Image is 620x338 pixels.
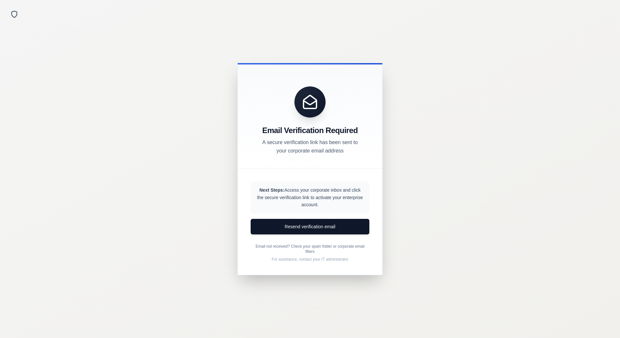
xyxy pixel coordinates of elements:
p: For assistance, contact your IT administrator [251,257,369,262]
button: Resend verification email [251,219,369,234]
p: Access your corporate inbox and click the secure verification link to activate your enterprise ac... [256,186,364,208]
p: Email not received? Check your spam folder or corporate email filters [251,244,369,254]
h3: Email Verification Required [245,125,375,136]
strong: Next Steps: [259,187,284,193]
p: A secure verification link has been sent to your corporate email address [258,138,362,155]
